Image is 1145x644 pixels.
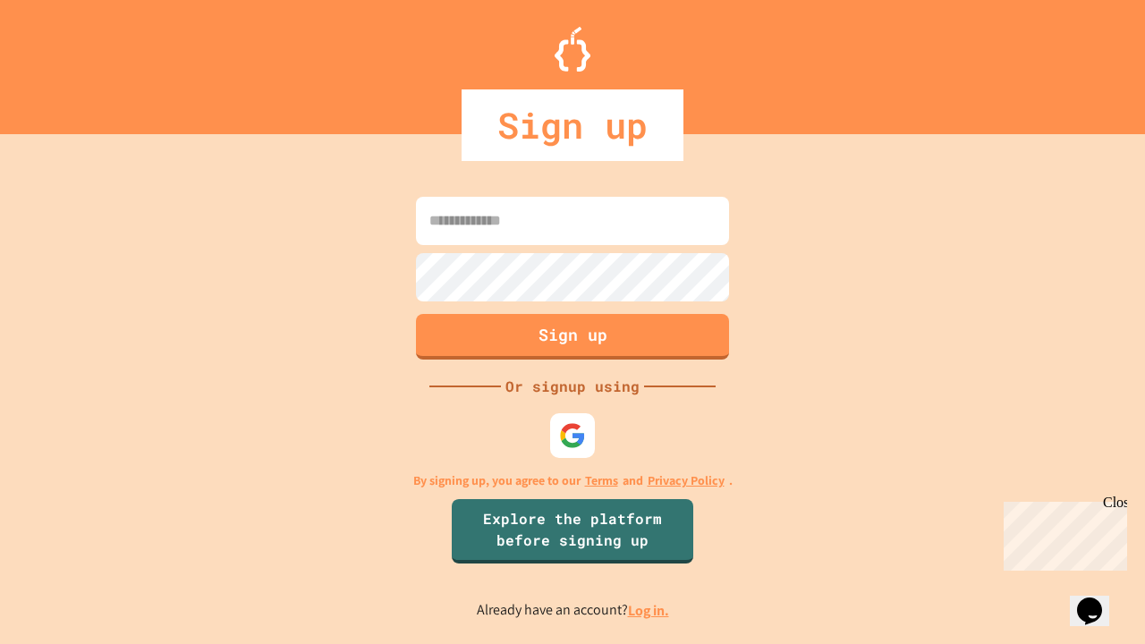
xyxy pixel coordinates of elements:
[7,7,123,114] div: Chat with us now!Close
[585,471,618,490] a: Terms
[462,89,683,161] div: Sign up
[413,471,733,490] p: By signing up, you agree to our and .
[997,495,1127,571] iframe: chat widget
[648,471,725,490] a: Privacy Policy
[477,599,669,622] p: Already have an account?
[452,499,693,563] a: Explore the platform before signing up
[501,376,644,397] div: Or signup using
[628,601,669,620] a: Log in.
[1070,572,1127,626] iframe: chat widget
[555,27,590,72] img: Logo.svg
[559,422,586,449] img: google-icon.svg
[416,314,729,360] button: Sign up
